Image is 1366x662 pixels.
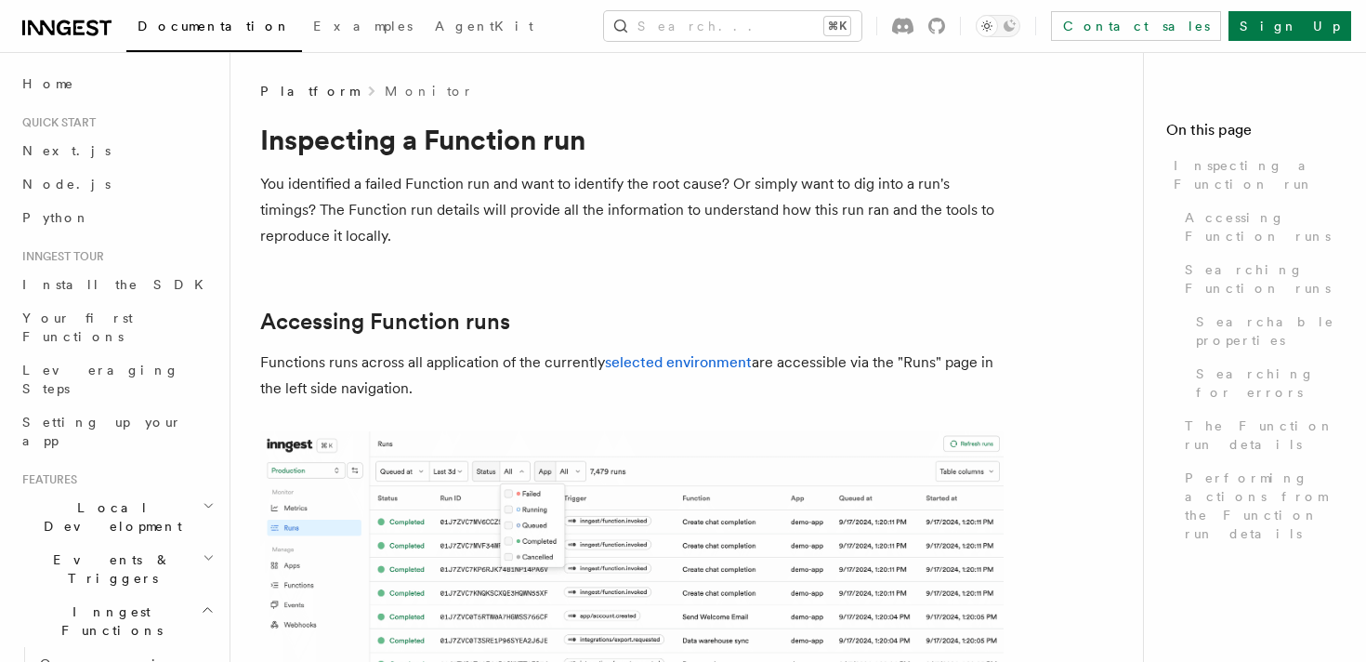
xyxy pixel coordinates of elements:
[605,353,752,371] a: selected environment
[1177,253,1344,305] a: Searching Function runs
[15,249,104,264] span: Inngest tour
[1174,156,1344,193] span: Inspecting a Function run
[260,123,1004,156] h1: Inspecting a Function run
[1185,469,1344,543] span: Performing actions from the Function run details
[1166,119,1344,149] h4: On this page
[15,602,201,640] span: Inngest Functions
[385,82,473,100] a: Monitor
[1189,305,1344,357] a: Searchable properties
[15,595,218,647] button: Inngest Functions
[824,17,850,35] kbd: ⌘K
[22,143,111,158] span: Next.js
[1196,312,1344,350] span: Searchable properties
[260,82,359,100] span: Platform
[313,19,413,33] span: Examples
[260,350,1004,402] p: Functions runs across all application of the currently are accessible via the "Runs" page in the ...
[435,19,533,33] span: AgentKit
[15,498,203,536] span: Local Development
[15,405,218,457] a: Setting up your app
[1189,357,1344,409] a: Searching for errors
[22,415,182,448] span: Setting up your app
[15,550,203,588] span: Events & Triggers
[424,6,545,50] a: AgentKit
[15,543,218,595] button: Events & Triggers
[15,201,218,234] a: Python
[15,301,218,353] a: Your first Functions
[22,210,90,225] span: Python
[138,19,291,33] span: Documentation
[22,363,179,396] span: Leveraging Steps
[22,74,74,93] span: Home
[976,15,1020,37] button: Toggle dark mode
[260,309,510,335] a: Accessing Function runs
[1177,461,1344,550] a: Performing actions from the Function run details
[1177,409,1344,461] a: The Function run details
[604,11,861,41] button: Search...⌘K
[15,472,77,487] span: Features
[15,134,218,167] a: Next.js
[126,6,302,52] a: Documentation
[15,353,218,405] a: Leveraging Steps
[1185,208,1344,245] span: Accessing Function runs
[22,177,111,192] span: Node.js
[1185,260,1344,298] span: Searching Function runs
[22,277,215,292] span: Install the SDK
[1228,11,1351,41] a: Sign Up
[15,67,218,100] a: Home
[15,167,218,201] a: Node.js
[15,491,218,543] button: Local Development
[1177,201,1344,253] a: Accessing Function runs
[22,311,133,344] span: Your first Functions
[1185,417,1344,454] span: The Function run details
[1196,364,1344,402] span: Searching for errors
[260,171,1004,249] p: You identified a failed Function run and want to identify the root cause? Or simply want to dig i...
[302,6,424,50] a: Examples
[15,268,218,301] a: Install the SDK
[1051,11,1221,41] a: Contact sales
[1166,149,1344,201] a: Inspecting a Function run
[15,115,96,130] span: Quick start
